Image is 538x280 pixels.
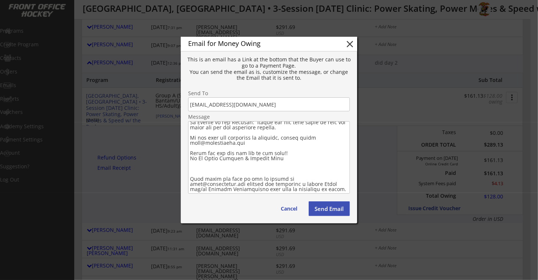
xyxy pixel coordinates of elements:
div: Message [188,114,350,119]
button: Send Email [309,201,350,216]
input: Email [188,97,350,111]
div: This is an email has a Link at the bottom that the Buyer can use to go to a Payment Page. You can... [185,57,353,81]
button: close [344,39,355,50]
div: Email for Money Owing [188,40,333,47]
div: Send To [188,91,350,96]
button: Cancel [273,201,305,216]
